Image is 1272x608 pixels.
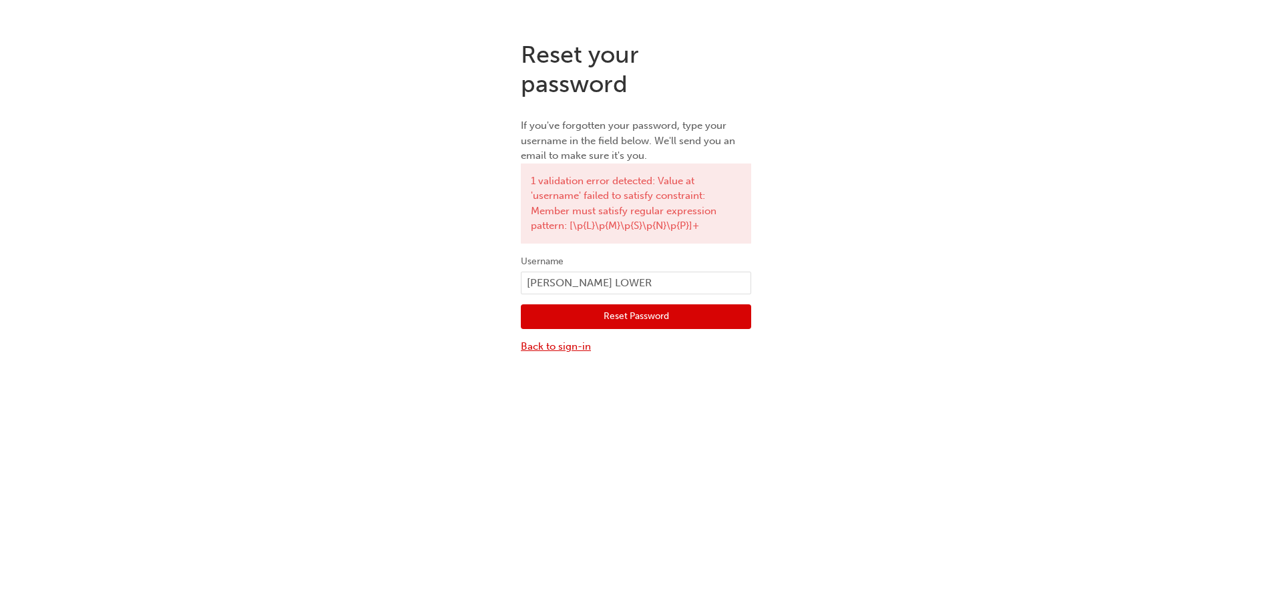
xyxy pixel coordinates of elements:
h1: Reset your password [521,40,751,98]
label: Username [521,254,751,270]
div: 1 validation error detected: Value at 'username' failed to satisfy constraint: Member must satisf... [521,164,751,244]
input: Username [521,272,751,294]
p: If you've forgotten your password, type your username in the field below. We'll send you an email... [521,118,751,164]
a: Back to sign-in [521,339,751,354]
button: Reset Password [521,304,751,330]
